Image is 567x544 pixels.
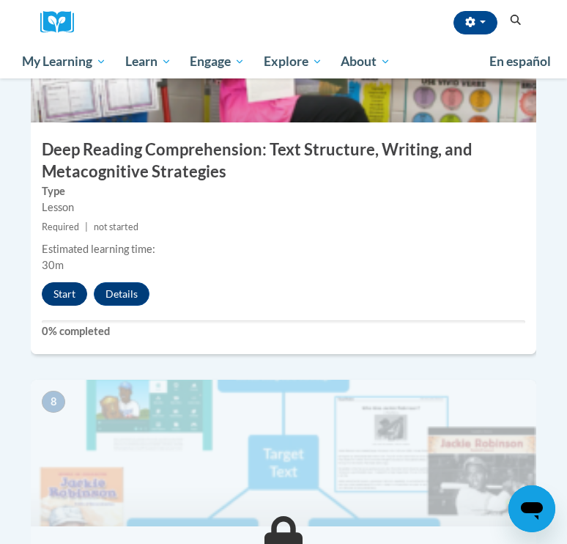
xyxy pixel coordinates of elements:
[116,45,181,78] a: Learn
[453,11,497,34] button: Account Settings
[508,485,555,532] iframe: Button to launch messaging window
[480,46,560,77] a: En español
[31,380,536,526] img: Course Image
[264,53,322,70] span: Explore
[12,45,116,78] a: My Learning
[42,282,87,306] button: Start
[332,45,401,78] a: About
[42,259,64,271] span: 30m
[40,11,84,34] img: Logo brand
[42,323,525,339] label: 0% completed
[190,53,245,70] span: Engage
[42,199,525,216] div: Lesson
[85,221,88,232] span: |
[180,45,254,78] a: Engage
[42,183,525,199] label: Type
[42,241,525,257] div: Estimated learning time:
[94,282,149,306] button: Details
[505,12,527,29] button: Search
[125,53,171,70] span: Learn
[489,54,551,69] span: En español
[31,139,536,184] h3: Deep Reading Comprehension: Text Structure, Writing, and Metacognitive Strategies
[254,45,332,78] a: Explore
[11,45,560,78] div: Main menu
[42,391,65,413] span: 8
[94,221,138,232] span: not started
[40,11,84,34] a: Cox Campus
[22,53,106,70] span: My Learning
[341,53,390,70] span: About
[42,221,79,232] span: Required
